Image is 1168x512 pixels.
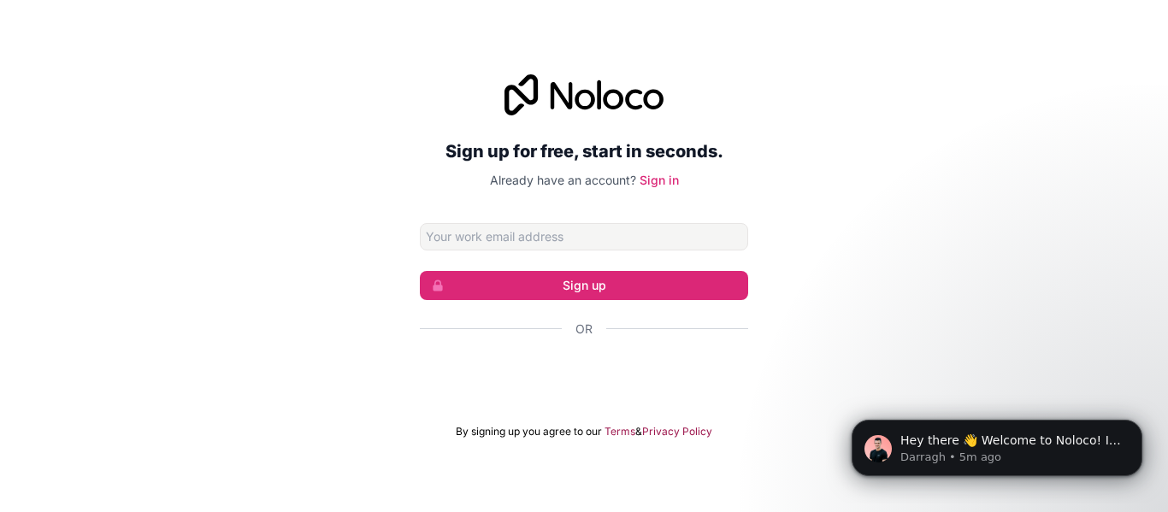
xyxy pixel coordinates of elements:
[456,425,602,438] span: By signing up you agree to our
[420,223,748,250] input: Email address
[420,136,748,167] h2: Sign up for free, start in seconds.
[411,356,757,394] iframe: Botão "Fazer login com o Google"
[605,425,635,438] a: Terms
[575,321,593,338] span: Or
[635,425,642,438] span: &
[642,425,712,438] a: Privacy Policy
[640,173,679,187] a: Sign in
[420,271,748,300] button: Sign up
[490,173,636,187] span: Already have an account?
[826,384,1168,503] iframe: Intercom notifications message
